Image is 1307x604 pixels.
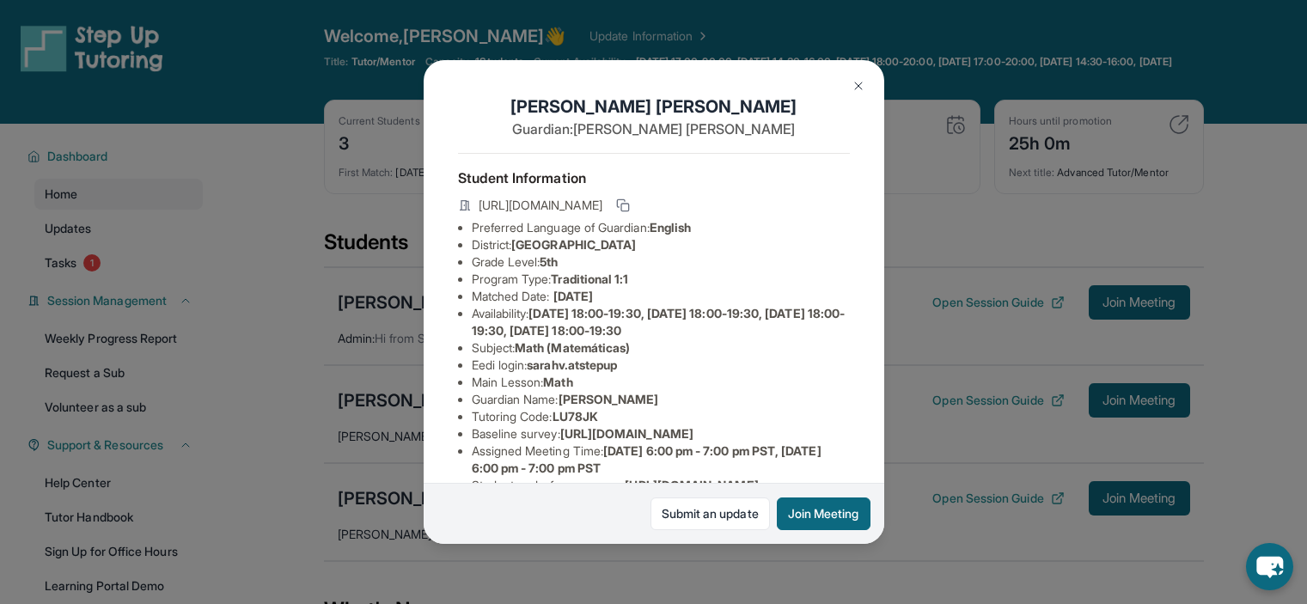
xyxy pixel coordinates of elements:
[650,497,770,530] a: Submit an update
[472,442,850,477] li: Assigned Meeting Time :
[625,478,758,492] span: [URL][DOMAIN_NAME]
[472,305,850,339] li: Availability:
[472,374,850,391] li: Main Lesson :
[650,220,692,235] span: English
[472,236,850,253] li: District:
[540,254,558,269] span: 5th
[472,339,850,357] li: Subject :
[472,219,850,236] li: Preferred Language of Guardian:
[472,391,850,408] li: Guardian Name :
[777,497,870,530] button: Join Meeting
[613,195,633,216] button: Copy link
[472,288,850,305] li: Matched Date:
[472,271,850,288] li: Program Type:
[553,289,593,303] span: [DATE]
[472,443,821,475] span: [DATE] 6:00 pm - 7:00 pm PST, [DATE] 6:00 pm - 7:00 pm PST
[560,426,693,441] span: [URL][DOMAIN_NAME]
[458,95,850,119] h1: [PERSON_NAME] [PERSON_NAME]
[472,425,850,442] li: Baseline survey :
[479,197,602,214] span: [URL][DOMAIN_NAME]
[852,79,865,93] img: Close Icon
[511,237,636,252] span: [GEOGRAPHIC_DATA]
[472,253,850,271] li: Grade Level:
[472,477,850,494] li: Student end-of-year survey :
[458,168,850,188] h4: Student Information
[515,340,630,355] span: Math (Matemáticas)
[472,306,846,338] span: [DATE] 18:00-19:30, [DATE] 18:00-19:30, [DATE] 18:00-19:30, [DATE] 18:00-19:30
[1246,543,1293,590] button: chat-button
[472,357,850,374] li: Eedi login :
[527,357,617,372] span: sarahv.atstepup
[458,119,850,139] p: Guardian: [PERSON_NAME] [PERSON_NAME]
[553,409,598,424] span: LU78JK
[551,271,628,286] span: Traditional 1:1
[543,375,572,389] span: Math
[472,408,850,425] li: Tutoring Code :
[559,392,659,406] span: [PERSON_NAME]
